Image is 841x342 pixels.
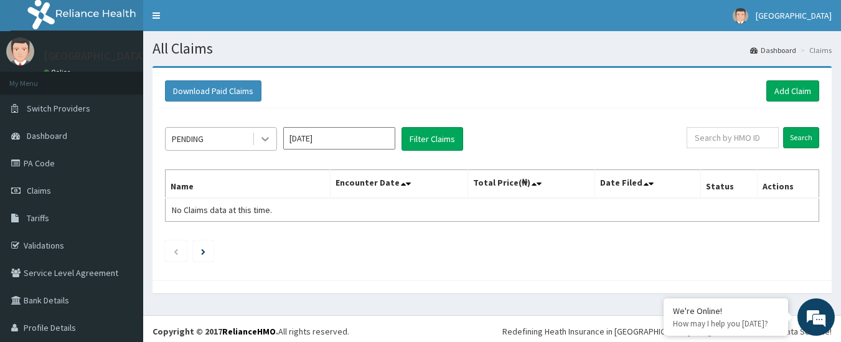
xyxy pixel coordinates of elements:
[330,170,467,199] th: Encounter Date
[27,212,49,224] span: Tariffs
[783,127,819,148] input: Search
[44,50,146,62] p: [GEOGRAPHIC_DATA]
[27,130,67,141] span: Dashboard
[797,45,832,55] li: Claims
[502,325,832,338] div: Redefining Heath Insurance in [GEOGRAPHIC_DATA] using Telemedicine and Data Science!
[687,127,779,148] input: Search by HMO ID
[673,305,779,316] div: We're Online!
[44,68,73,77] a: Online
[700,170,757,199] th: Status
[758,170,819,199] th: Actions
[153,326,278,337] strong: Copyright © 2017 .
[750,45,796,55] a: Dashboard
[165,80,261,102] button: Download Paid Claims
[756,10,832,21] span: [GEOGRAPHIC_DATA]
[402,127,463,151] button: Filter Claims
[595,170,700,199] th: Date Filed
[673,318,779,329] p: How may I help you today?
[733,8,748,24] img: User Image
[172,204,272,216] span: No Claims data at this time.
[27,103,90,114] span: Switch Providers
[201,245,205,257] a: Next page
[467,170,595,199] th: Total Price(₦)
[222,326,276,337] a: RelianceHMO
[153,40,832,57] h1: All Claims
[766,80,819,102] a: Add Claim
[27,185,51,196] span: Claims
[166,170,331,199] th: Name
[283,127,395,150] input: Select Month and Year
[173,245,179,257] a: Previous page
[172,133,204,145] div: PENDING
[6,37,34,65] img: User Image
